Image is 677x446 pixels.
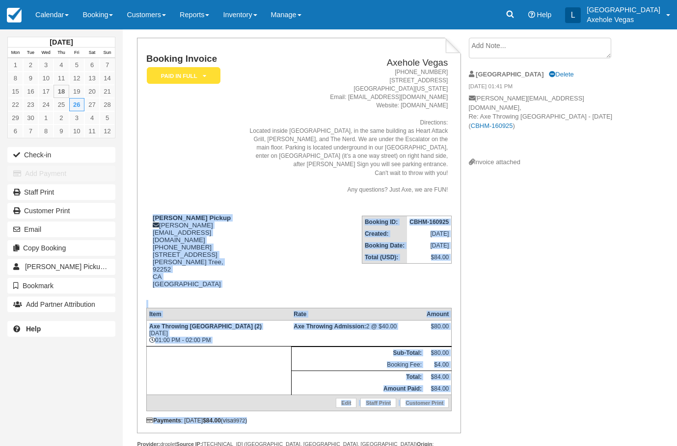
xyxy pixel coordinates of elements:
a: 30 [23,111,38,124]
h2: Axehole Vegas [244,58,448,68]
a: 7 [23,124,38,138]
td: $4.00 [424,359,452,371]
a: 16 [23,85,38,98]
img: checkfront-main-nav-mini-logo.png [7,8,22,23]
a: 18 [54,85,69,98]
a: 14 [100,72,115,85]
a: 4 [84,111,100,124]
button: Add Payment [7,166,115,181]
a: 15 [8,85,23,98]
a: 11 [54,72,69,85]
a: Staff Print [360,398,396,408]
th: Booking ID: [362,216,407,228]
a: 10 [69,124,84,138]
a: 12 [100,124,115,138]
p: [PERSON_NAME][EMAIL_ADDRESS][DOMAIN_NAME], Re: Axe Throwing [GEOGRAPHIC_DATA] - [DATE] ( ) [469,94,623,158]
th: Sun [100,48,115,58]
strong: [DATE] [50,38,73,46]
a: 9 [23,72,38,85]
div: $80.00 [427,323,449,338]
a: 27 [84,98,100,111]
th: Total (USD): [362,251,407,264]
strong: $84.00 [203,417,221,424]
a: Paid in Full [146,67,217,85]
a: Staff Print [7,184,115,200]
th: Rate [291,308,424,321]
p: [GEOGRAPHIC_DATA] [587,5,660,15]
div: L [565,7,581,23]
th: Tue [23,48,38,58]
a: Help [7,321,115,337]
span: 1 [106,263,115,272]
button: Bookmark [7,278,115,294]
a: Edit [336,398,356,408]
a: 21 [100,85,115,98]
td: 2 @ $40.00 [291,321,424,347]
th: Fri [69,48,84,58]
a: 5 [69,58,84,72]
strong: [GEOGRAPHIC_DATA] [476,71,543,78]
a: 1 [8,58,23,72]
strong: [PERSON_NAME] Pickup [153,214,231,222]
th: Thu [54,48,69,58]
a: [PERSON_NAME] Pickup 1 [7,259,115,274]
span: [PERSON_NAME] Pickup [25,263,107,271]
a: 2 [54,111,69,124]
td: [DATE] [407,228,452,240]
div: Invoice attached [469,158,623,167]
th: Total: [291,371,424,383]
a: 12 [69,72,84,85]
a: 22 [8,98,23,111]
th: Mon [8,48,23,58]
th: Amount Paid: [291,383,424,395]
button: Add Partner Attribution [7,297,115,312]
a: 7 [100,58,115,72]
div: [PERSON_NAME][EMAIL_ADDRESS][DOMAIN_NAME] [PHONE_NUMBER] [STREET_ADDRESS] [PERSON_NAME] Tree, 922... [146,214,240,300]
td: [DATE] [407,240,452,251]
strong: CBHM-160925 [409,219,449,225]
a: 6 [84,58,100,72]
td: Booking Fee: [291,359,424,371]
a: 5 [100,111,115,124]
button: Email [7,222,115,237]
p: Axehole Vegas [587,15,660,25]
th: Booking Date: [362,240,407,251]
a: 4 [54,58,69,72]
td: $84.00 [424,383,452,395]
td: $80.00 [424,347,452,359]
a: 23 [23,98,38,111]
a: 11 [84,124,100,138]
a: 2 [23,58,38,72]
em: [DATE] 01:41 PM [469,82,623,93]
td: [DATE] 01:00 PM - 02:00 PM [146,321,291,347]
b: Help [26,325,41,333]
small: 9972 [233,418,245,423]
td: $84.00 [407,251,452,264]
a: 19 [69,85,84,98]
th: Amount [424,308,452,321]
button: Check-in [7,147,115,163]
a: 1 [38,111,54,124]
a: 25 [54,98,69,111]
span: Help [537,11,552,19]
a: 8 [38,124,54,138]
address: [PHONE_NUMBER] [STREET_ADDRESS] [GEOGRAPHIC_DATA][US_STATE] Email: [EMAIL_ADDRESS][DOMAIN_NAME] W... [244,68,448,194]
div: : [DATE] (visa ) [146,417,452,424]
i: Help [528,11,535,18]
a: 24 [38,98,54,111]
a: CBHM-160925 [471,122,513,129]
th: Sat [84,48,100,58]
a: Customer Print [7,203,115,219]
a: 6 [8,124,23,138]
a: 3 [38,58,54,72]
strong: Axe Throwing Admission [294,323,366,330]
a: 29 [8,111,23,124]
a: 17 [38,85,54,98]
th: Item [146,308,291,321]
a: 8 [8,72,23,85]
a: 3 [69,111,84,124]
th: Created: [362,228,407,240]
th: Wed [38,48,54,58]
a: 28 [100,98,115,111]
strong: Payments [146,417,181,424]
